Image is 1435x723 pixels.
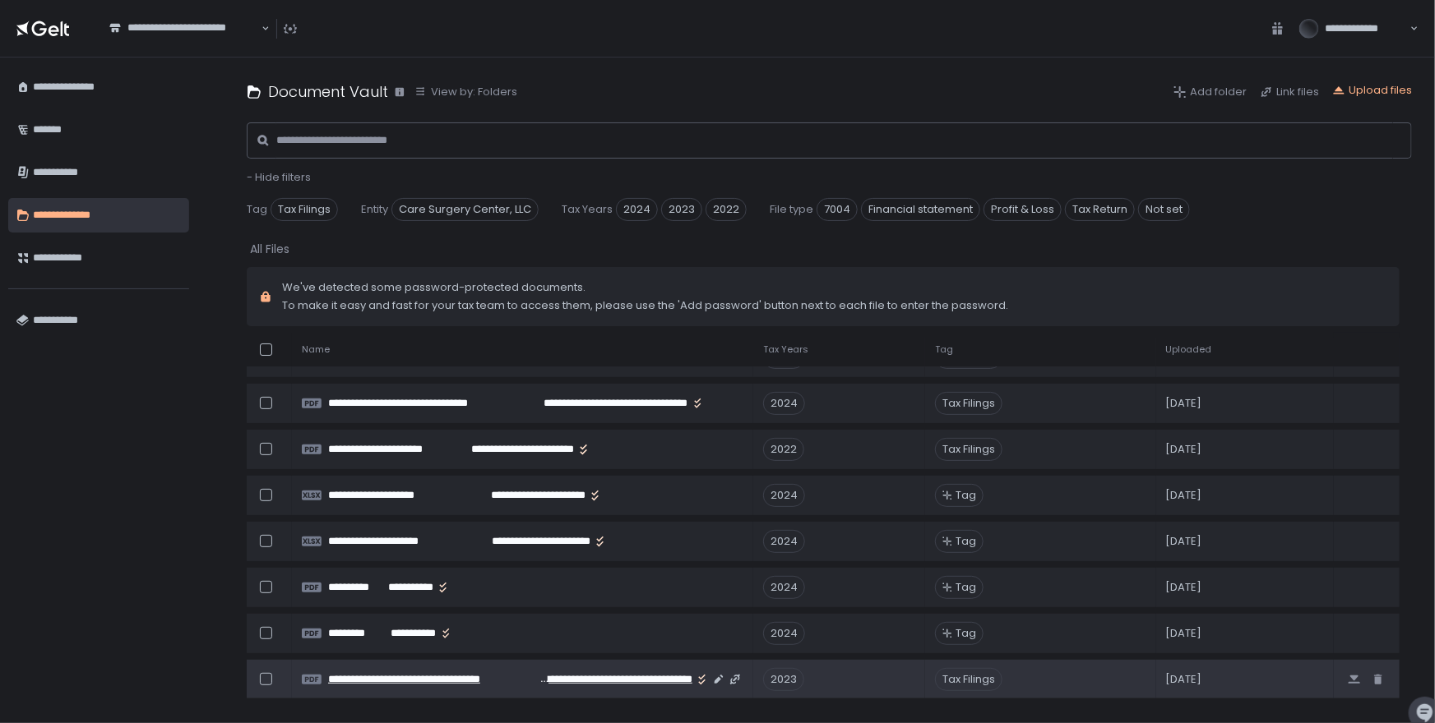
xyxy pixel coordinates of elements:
[956,488,976,503] span: Tag
[935,343,953,356] span: Tag
[706,198,747,221] span: 2022
[1332,83,1412,98] button: Upload files
[109,35,260,52] input: Search for option
[391,198,539,221] span: Care Surgery Center, LLC
[984,198,1062,221] span: Profit & Loss
[247,202,267,217] span: Tag
[1166,534,1202,549] span: [DATE]
[763,530,805,553] div: 2024
[282,298,1008,313] span: To make it easy and fast for your tax team to access them, please use the 'Add password' button n...
[268,81,388,103] h1: Document Vault
[1166,396,1202,411] span: [DATE]
[302,343,330,356] span: Name
[282,280,1008,295] span: We've detected some password-protected documents.
[661,198,702,221] span: 2023
[935,438,1002,461] span: Tax Filings
[763,343,808,356] span: Tax Years
[616,198,658,221] span: 2024
[361,202,388,217] span: Entity
[763,622,805,645] div: 2024
[1166,626,1202,641] span: [DATE]
[562,202,613,217] span: Tax Years
[935,392,1002,415] span: Tax Filings
[271,198,338,221] span: Tax Filings
[763,438,804,461] div: 2022
[956,534,976,549] span: Tag
[247,169,311,185] span: - Hide filters
[763,668,804,691] div: 2023
[247,170,311,185] button: - Hide filters
[763,576,805,599] div: 2024
[770,202,813,217] span: File type
[1166,442,1202,457] span: [DATE]
[763,392,805,415] div: 2024
[956,580,976,595] span: Tag
[1166,672,1202,687] span: [DATE]
[1166,580,1202,595] span: [DATE]
[935,668,1002,691] span: Tax Filings
[817,198,858,221] span: 7004
[99,12,270,46] div: Search for option
[1166,488,1202,503] span: [DATE]
[414,85,517,99] button: View by: Folders
[861,198,980,221] span: Financial statement
[1065,198,1135,221] span: Tax Return
[1166,343,1212,356] span: Uploaded
[1260,85,1319,99] button: Link files
[250,241,289,257] div: All Files
[250,241,293,257] button: All Files
[956,626,976,641] span: Tag
[763,484,805,507] div: 2024
[1138,198,1190,221] span: Not set
[1173,85,1247,99] button: Add folder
